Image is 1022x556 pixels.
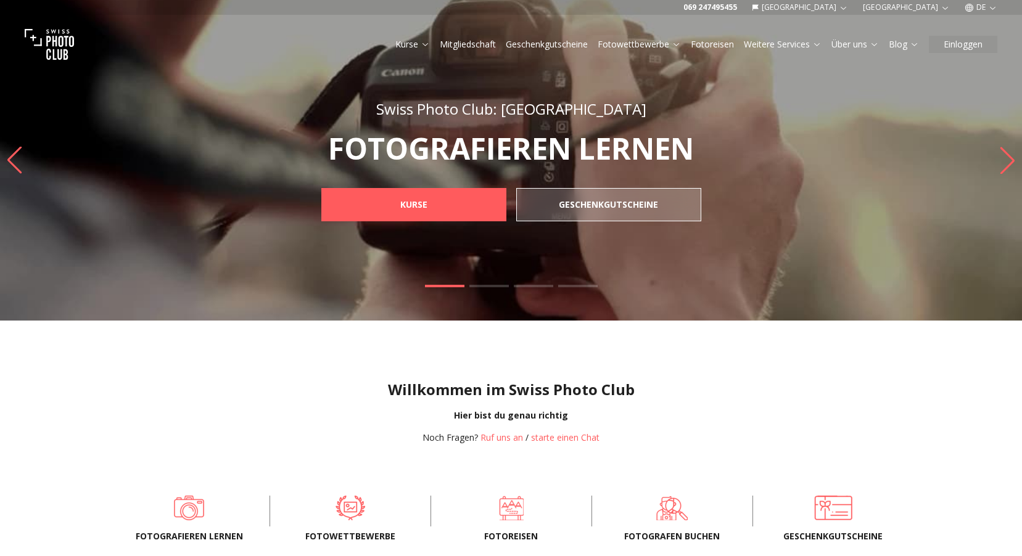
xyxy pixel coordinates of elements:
a: KURSE [321,188,506,221]
b: KURSE [400,198,427,211]
a: Über uns [831,38,879,51]
button: starte einen Chat [531,431,600,444]
span: Noch Fragen? [422,431,478,443]
a: Mitgliedschaft [440,38,496,51]
b: GESCHENKGUTSCHEINE [559,198,658,211]
a: Blog [889,38,919,51]
span: Swiss Photo Club: [GEOGRAPHIC_DATA] [376,99,646,119]
span: Fotoreisen [451,530,572,542]
button: Mitgliedschaft [435,36,501,53]
button: Fotowettbewerbe [593,36,686,53]
a: Weitere Services [744,38,822,51]
h1: Willkommen im Swiss Photo Club [10,380,1012,399]
a: Geschenkgutscheine [506,38,588,51]
a: 069 247495455 [683,2,737,12]
a: Fotowettbewerbe [598,38,681,51]
div: Hier bist du genau richtig [10,409,1012,422]
a: Fotoreisen [451,496,572,520]
a: FOTOGRAFEN BUCHEN [612,496,733,520]
div: / [422,431,600,444]
a: Fotowettbewerbe [290,496,411,520]
button: Einloggen [929,36,997,53]
button: Über uns [826,36,884,53]
a: Ruf uns an [480,431,523,443]
a: Fotoreisen [691,38,734,51]
button: Blog [884,36,924,53]
span: Fotowettbewerbe [290,530,411,542]
span: Fotografieren lernen [129,530,250,542]
button: Fotoreisen [686,36,739,53]
button: Geschenkgutscheine [501,36,593,53]
button: Kurse [390,36,435,53]
span: FOTOGRAFEN BUCHEN [612,530,733,542]
p: FOTOGRAFIEREN LERNEN [294,134,728,163]
button: Weitere Services [739,36,826,53]
a: Kurse [395,38,430,51]
span: Geschenkgutscheine [773,530,894,542]
a: GESCHENKGUTSCHEINE [516,188,701,221]
a: Geschenkgutscheine [773,496,894,520]
img: Swiss photo club [25,20,74,69]
a: Fotografieren lernen [129,496,250,520]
